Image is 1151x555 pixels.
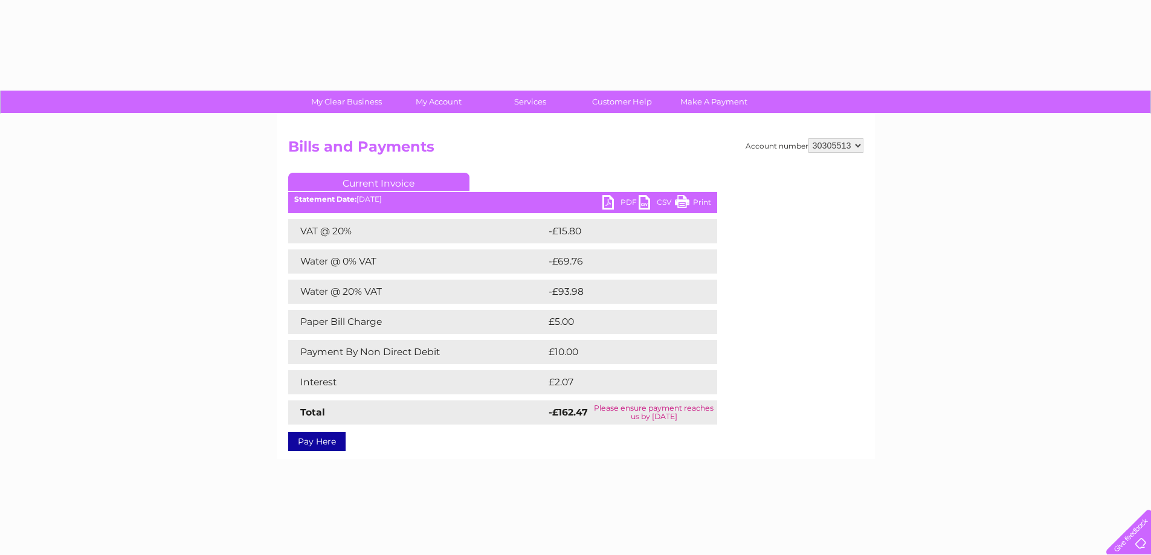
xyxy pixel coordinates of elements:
div: [DATE] [288,195,717,204]
a: My Account [389,91,488,113]
strong: -£162.47 [549,406,588,418]
td: Interest [288,370,546,394]
td: Paper Bill Charge [288,310,546,334]
a: My Clear Business [297,91,396,113]
h2: Bills and Payments [288,138,863,161]
td: -£93.98 [546,280,695,304]
a: CSV [639,195,675,213]
a: Pay Here [288,432,346,451]
a: PDF [602,195,639,213]
div: Account number [746,138,863,153]
td: £5.00 [546,310,689,334]
td: £2.07 [546,370,689,394]
a: Current Invoice [288,173,469,191]
td: -£15.80 [546,219,694,243]
td: £10.00 [546,340,692,364]
b: Statement Date: [294,194,356,204]
td: VAT @ 20% [288,219,546,243]
td: -£69.76 [546,249,695,274]
td: Payment By Non Direct Debit [288,340,546,364]
a: Customer Help [572,91,672,113]
td: Please ensure payment reaches us by [DATE] [591,400,717,425]
a: Services [480,91,580,113]
a: Make A Payment [664,91,764,113]
a: Print [675,195,711,213]
td: Water @ 20% VAT [288,280,546,304]
strong: Total [300,406,325,418]
td: Water @ 0% VAT [288,249,546,274]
